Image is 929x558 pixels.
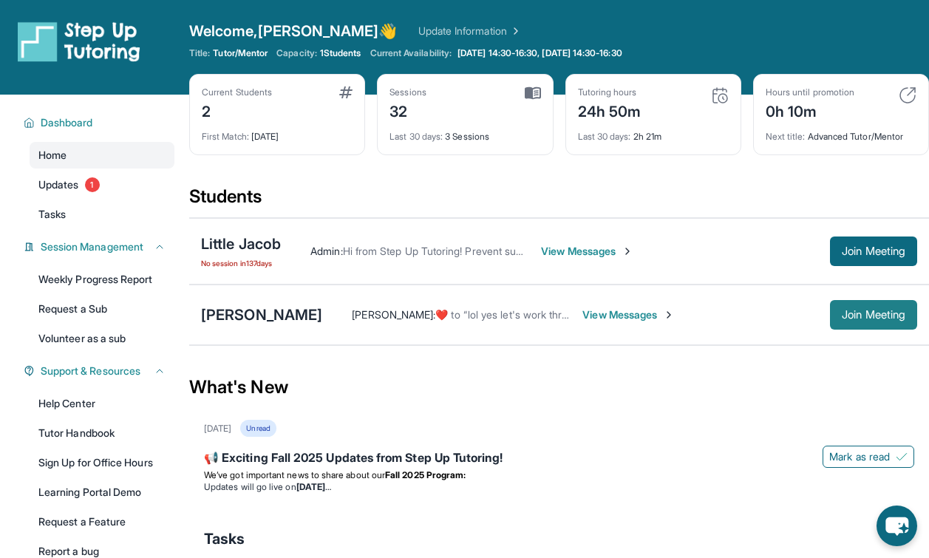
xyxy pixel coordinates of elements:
[189,21,398,41] span: Welcome, [PERSON_NAME] 👋
[30,201,174,228] a: Tasks
[30,390,174,417] a: Help Center
[766,131,806,142] span: Next title :
[213,47,268,59] span: Tutor/Mentor
[578,98,642,122] div: 24h 50m
[30,142,174,169] a: Home
[877,506,917,546] button: chat-button
[830,237,917,266] button: Join Meeting
[385,469,466,480] strong: Fall 2025 Program:
[189,185,929,217] div: Students
[829,449,890,464] span: Mark as read
[339,86,353,98] img: card
[320,47,361,59] span: 1 Students
[41,115,93,130] span: Dashboard
[507,24,522,38] img: Chevron Right
[389,86,426,98] div: Sessions
[38,207,66,222] span: Tasks
[38,177,79,192] span: Updates
[204,423,231,435] div: [DATE]
[30,266,174,293] a: Weekly Progress Report
[202,86,272,98] div: Current Students
[457,47,622,59] span: [DATE] 14:30-16:30, [DATE] 14:30-16:30
[41,239,143,254] span: Session Management
[352,308,435,321] span: [PERSON_NAME] :
[35,239,166,254] button: Session Management
[578,122,729,143] div: 2h 21m
[30,296,174,322] a: Request a Sub
[899,86,916,104] img: card
[389,98,426,122] div: 32
[830,300,917,330] button: Join Meeting
[418,24,522,38] a: Update Information
[202,122,353,143] div: [DATE]
[582,307,675,322] span: View Messages
[525,86,541,100] img: card
[201,304,322,325] div: [PERSON_NAME]
[370,47,452,59] span: Current Availability:
[189,47,210,59] span: Title:
[204,528,245,549] span: Tasks
[766,86,854,98] div: Hours until promotion
[30,508,174,535] a: Request a Feature
[41,364,140,378] span: Support & Resources
[85,177,100,192] span: 1
[455,47,625,59] a: [DATE] 14:30-16:30, [DATE] 14:30-16:30
[30,325,174,352] a: Volunteer as a sub
[310,245,342,257] span: Admin :
[622,245,633,257] img: Chevron-Right
[30,479,174,506] a: Learning Portal Demo
[578,131,631,142] span: Last 30 days :
[201,234,281,254] div: Little Jacob
[296,481,331,492] strong: [DATE]
[201,257,281,269] span: No session in 137 days
[30,420,174,446] a: Tutor Handbook
[578,86,642,98] div: Tutoring hours
[766,122,916,143] div: Advanced Tutor/Mentor
[842,310,905,319] span: Join Meeting
[204,469,385,480] span: We’ve got important news to share about our
[276,47,317,59] span: Capacity:
[18,21,140,62] img: logo
[711,86,729,104] img: card
[35,364,166,378] button: Support & Resources
[896,451,908,463] img: Mark as read
[823,446,914,468] button: Mark as read
[30,449,174,476] a: Sign Up for Office Hours
[202,131,249,142] span: First Match :
[389,131,443,142] span: Last 30 days :
[240,420,276,437] div: Unread
[541,244,633,259] span: View Messages
[204,449,914,469] div: 📢 Exciting Fall 2025 Updates from Step Up Tutoring!
[204,481,914,493] li: Updates will go live on
[389,122,540,143] div: 3 Sessions
[189,355,929,420] div: What's New
[842,247,905,256] span: Join Meeting
[35,115,166,130] button: Dashboard
[30,171,174,198] a: Updates1
[38,148,67,163] span: Home
[202,98,272,122] div: 2
[663,309,675,321] img: Chevron-Right
[766,98,854,122] div: 0h 10m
